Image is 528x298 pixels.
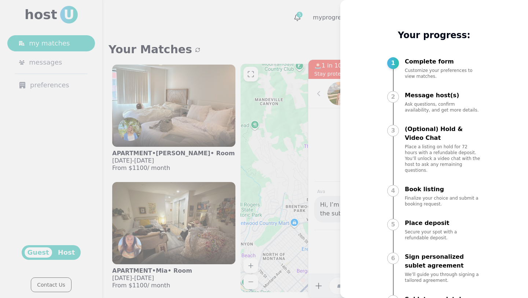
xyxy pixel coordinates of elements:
[405,272,481,283] p: We’ll guide you through signing a tailored agreement.
[387,57,399,69] div: 1
[387,91,399,103] div: 2
[405,57,481,66] p: Complete form
[405,144,481,173] p: Place a listing on hold for 72 hours with a refundable deposit. You’ll unlock a video chat with t...
[405,185,481,194] p: Book listing
[387,252,399,264] div: 6
[405,229,481,241] p: Secure your spot with a refundable deposit.
[387,29,481,41] p: Your progress:
[405,195,481,207] p: Finalize your choice and submit a booking request.
[387,219,399,230] div: 5
[405,125,481,142] p: (Optional) Hold & Video Chat
[405,219,481,228] p: Place deposit
[405,252,481,270] p: Sign personalized sublet agreement
[405,91,481,100] p: Message host(s)
[405,101,481,113] p: Ask questions, confirm availability, and get more details.
[405,68,481,79] p: Customize your preferences to view matches.
[387,125,399,137] div: 3
[387,185,399,197] div: 4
